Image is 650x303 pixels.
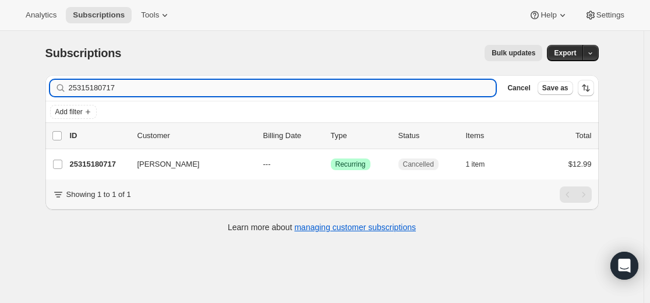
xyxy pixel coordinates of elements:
button: Subscriptions [66,7,132,23]
p: Learn more about [228,221,416,233]
button: Tools [134,7,178,23]
p: Billing Date [263,130,322,142]
button: Add filter [50,105,97,119]
div: Open Intercom Messenger [610,252,638,280]
div: Type [331,130,389,142]
button: Cancel [503,81,535,95]
span: Analytics [26,10,56,20]
p: Customer [137,130,254,142]
span: Subscriptions [73,10,125,20]
span: Tools [141,10,159,20]
button: Settings [578,7,631,23]
p: ID [70,130,128,142]
button: [PERSON_NAME] [130,155,247,174]
button: Sort the results [578,80,594,96]
span: Add filter [55,107,83,117]
nav: Pagination [560,186,592,203]
button: Export [547,45,583,61]
button: Save as [538,81,573,95]
div: 25315180717[PERSON_NAME]---SuccessRecurringCancelled1 item$12.99 [70,156,592,172]
p: Status [398,130,457,142]
span: [PERSON_NAME] [137,158,200,170]
p: Total [575,130,591,142]
p: Showing 1 to 1 of 1 [66,189,131,200]
div: IDCustomerBilling DateTypeStatusItemsTotal [70,130,592,142]
span: Bulk updates [492,48,535,58]
span: --- [263,160,271,168]
span: Subscriptions [45,47,122,59]
button: Help [522,7,575,23]
button: Analytics [19,7,63,23]
span: Export [554,48,576,58]
button: Bulk updates [485,45,542,61]
span: Cancelled [403,160,434,169]
span: $12.99 [568,160,592,168]
span: Cancel [507,83,530,93]
button: 1 item [466,156,498,172]
div: Items [466,130,524,142]
input: Filter subscribers [69,80,496,96]
a: managing customer subscriptions [294,223,416,232]
span: Save as [542,83,568,93]
span: Recurring [335,160,366,169]
span: 1 item [466,160,485,169]
span: Settings [596,10,624,20]
p: 25315180717 [70,158,128,170]
span: Help [541,10,556,20]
